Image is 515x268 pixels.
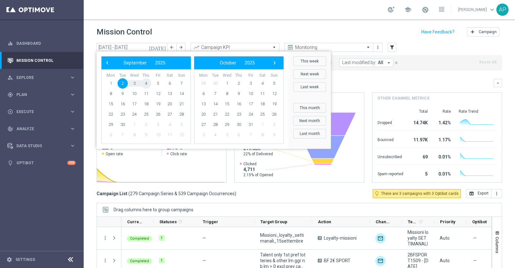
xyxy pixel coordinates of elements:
h4: Other channel metrics [378,95,429,101]
span: Columns [495,237,500,253]
span: Optibot [472,219,487,224]
button: add Campaign [467,27,500,36]
div: Rate Trend [459,109,497,114]
div: person_search Explore keyboard_arrow_right [7,75,76,80]
div: Execute [7,109,70,115]
span: Target Group [260,219,287,224]
button: more_vert [375,43,381,51]
colored-tag: Completed [127,235,152,241]
span: — [473,235,477,241]
i: keyboard_arrow_right [70,143,76,149]
a: Mission Control [16,52,76,69]
div: Optimail [375,233,386,244]
span: 13 [198,99,209,109]
div: 1.17% [435,134,451,144]
th: weekday [175,73,187,78]
span: 26 [269,109,279,120]
button: keyboard_arrow_down [494,79,502,87]
span: Clicked [243,161,273,167]
div: equalizer Dashboard [7,41,76,46]
div: 0.01% [435,151,451,161]
i: refresh [178,219,183,224]
span: 4 [141,78,151,89]
span: 8 [106,89,116,99]
i: more_vert [494,191,499,196]
th: weekday [233,73,245,78]
span: 9 [117,89,128,99]
span: Templates [408,219,417,224]
span: 14 [176,89,187,99]
span: 30 [234,120,244,130]
span: 23 [234,109,244,120]
bs-datepicker-navigation-view: ​ ​ ​ [196,59,279,67]
span: 2 [141,120,151,130]
div: Data Studio [7,143,70,149]
input: Select date range [97,43,167,52]
button: lightbulb Optibot +10 [7,160,76,166]
div: AP [496,4,509,16]
span: 29 [198,78,209,89]
span: 9 [269,130,279,140]
i: add [470,29,475,34]
th: weekday [198,73,210,78]
span: Auto [440,258,450,263]
span: Loyalty-missioni [324,235,357,241]
div: Bounced [378,134,403,144]
button: Mission Control [7,58,76,63]
th: weekday [140,73,152,78]
ng-select: Monitoring [285,43,373,52]
span: 10 [153,130,163,140]
span: There are 3 campaigns with 3 Optibot cards [381,191,459,196]
span: 6 [234,130,244,140]
span: — [473,258,477,263]
img: Optimail [375,256,386,266]
i: arrow_forward [179,45,183,50]
span: 1 [222,78,232,89]
span: 4 [257,78,267,89]
span: 20 [198,109,209,120]
span: Last modified by: [342,60,376,65]
div: 69 [411,151,428,161]
button: more_vert [492,189,502,198]
i: trending_up [193,44,200,51]
span: 25 [141,109,151,120]
span: keyboard_arrow_down [489,6,496,13]
button: Data Studio keyboard_arrow_right [7,143,76,148]
div: 1.42% [435,117,451,127]
span: 12 [176,130,187,140]
span: 5 [176,120,187,130]
span: 9 [141,130,151,140]
button: This month [293,103,326,113]
a: Dashboard [16,35,76,52]
div: Plan [7,92,70,98]
span: 4,711 [243,167,273,172]
th: weekday [257,73,268,78]
button: more_vert [102,235,108,241]
colored-tag: Completed [127,258,152,264]
span: 30 [210,78,220,89]
i: preview [287,44,294,51]
button: Last modified by: All arrow_drop_down [339,59,393,67]
span: 26 [153,109,163,120]
span: Analyze [16,127,70,131]
span: October [220,60,236,65]
button: close [393,59,399,66]
span: Statuses [159,219,177,224]
span: 8 [257,130,267,140]
div: Explore [7,75,70,81]
span: A [318,236,322,240]
button: Next month [293,116,326,126]
span: 13 [164,89,175,99]
div: Dropped [378,117,403,127]
span: 7 [176,78,187,89]
th: weekday [268,73,280,78]
button: play_circle_outline Execute keyboard_arrow_right [7,109,76,114]
span: 5 [222,130,232,140]
button: open_in_browser Export [466,189,492,198]
span: 1 [257,120,267,130]
span: 6 [198,89,209,99]
i: more_vert [375,45,380,50]
div: 0.01% [435,168,451,178]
